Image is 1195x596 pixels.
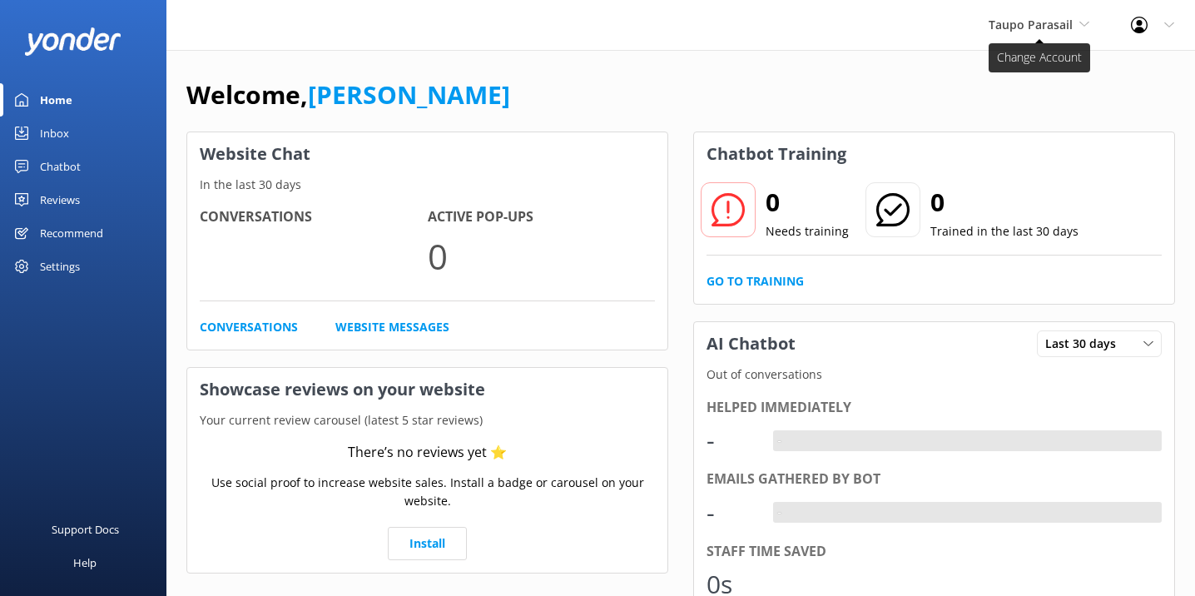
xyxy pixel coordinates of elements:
[200,474,655,511] p: Use social proof to increase website sales. Install a badge or carousel on your website.
[187,411,667,430] p: Your current review carousel (latest 5 star reviews)
[1045,335,1126,353] span: Last 30 days
[388,527,467,560] a: Install
[694,132,859,176] h3: Chatbot Training
[73,546,97,579] div: Help
[186,75,510,115] h1: Welcome,
[707,493,756,533] div: -
[930,182,1078,222] h2: 0
[40,150,81,183] div: Chatbot
[187,132,667,176] h3: Website Chat
[707,469,1162,490] div: Emails gathered by bot
[694,322,808,365] h3: AI Chatbot
[348,442,507,464] div: There’s no reviews yet ⭐
[989,17,1073,32] span: Taupo Parasail
[773,430,786,452] div: -
[40,250,80,283] div: Settings
[766,182,849,222] h2: 0
[335,318,449,336] a: Website Messages
[40,83,72,117] div: Home
[428,206,656,228] h4: Active Pop-ups
[766,222,849,241] p: Needs training
[52,513,119,546] div: Support Docs
[707,272,804,291] a: Go to Training
[187,368,667,411] h3: Showcase reviews on your website
[930,222,1078,241] p: Trained in the last 30 days
[773,502,786,524] div: -
[707,397,1162,419] div: Helped immediately
[40,117,69,150] div: Inbox
[308,77,510,112] a: [PERSON_NAME]
[428,228,656,284] p: 0
[25,27,121,55] img: yonder-white-logo.png
[707,420,756,460] div: -
[40,183,80,216] div: Reviews
[187,176,667,194] p: In the last 30 days
[707,541,1162,563] div: Staff time saved
[200,318,298,336] a: Conversations
[200,206,428,228] h4: Conversations
[40,216,103,250] div: Recommend
[694,365,1174,384] p: Out of conversations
